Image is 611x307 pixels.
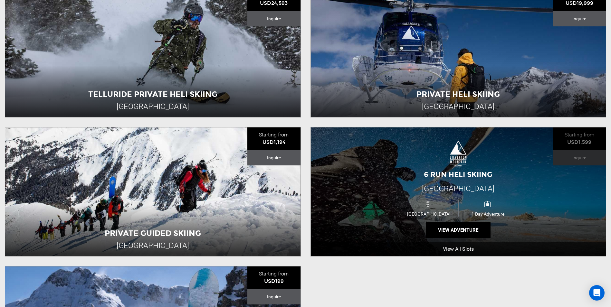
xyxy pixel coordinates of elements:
img: images [450,141,466,166]
span: [GEOGRAPHIC_DATA] [399,211,458,217]
a: View All Slots [311,242,606,256]
span: 6 Run Heli Skiing [424,170,492,179]
span: 1 Day Adventure [459,211,517,217]
span: [GEOGRAPHIC_DATA] [422,184,494,193]
button: View Adventure [426,222,491,238]
div: Open Intercom Messenger [589,285,605,301]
